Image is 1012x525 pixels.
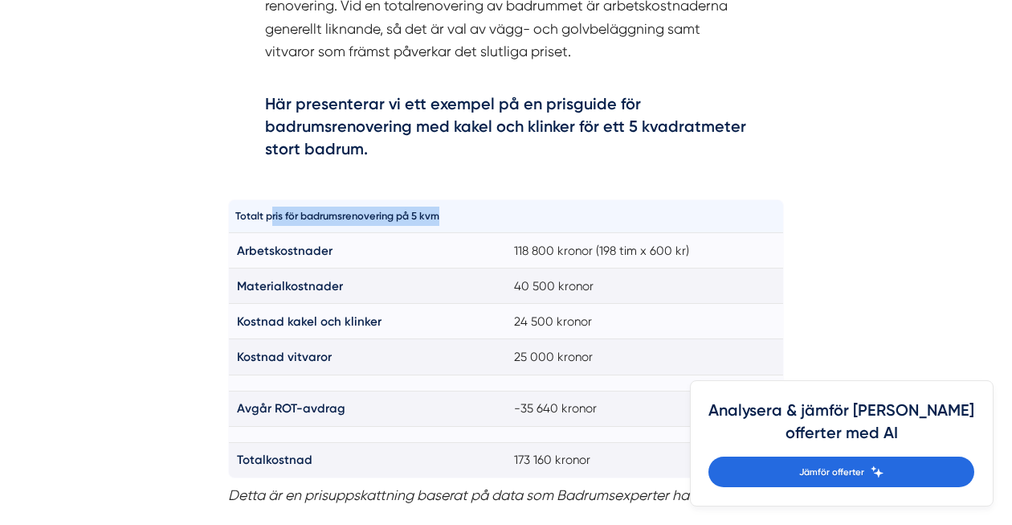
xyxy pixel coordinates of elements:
strong: Materialkostnader [237,279,343,293]
td: 25 000 kronor [506,339,783,375]
strong: Arbetskostnader [237,244,333,258]
em: Detta är en prisuppskattning baserat på data som Badrumsexperter har samlat in. [228,487,760,503]
td: 40 500 kronor [506,269,783,304]
h4: Här presenterar vi ett exempel på en prisguide för badrumsrenovering med kakel och klinker för et... [265,93,747,166]
td: 118 800 kronor (198 tim x 600 kr) [506,233,783,269]
strong: Avgår ROT-avdrag [237,401,345,416]
th: Totalt pris för badrumsrenovering på 5 kvm [229,199,506,232]
strong: Totalkostnad [237,453,312,467]
span: Jämför offerter [799,465,864,479]
td: -35 640 kronor [506,391,783,426]
a: Jämför offerter [708,457,974,487]
strong: Kostnad kakel och klinker [237,314,382,329]
h4: Analysera & jämför [PERSON_NAME] offerter med AI [708,400,974,457]
strong: Kostnad vitvaror [237,350,332,364]
td: 173 160 kronor [506,442,783,478]
td: 24 500 kronor [506,304,783,339]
